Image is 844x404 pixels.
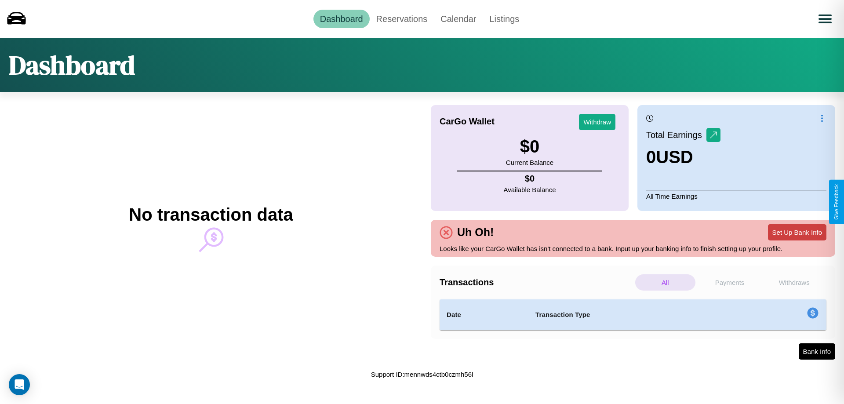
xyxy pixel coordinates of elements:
[440,277,633,288] h4: Transactions
[440,116,495,127] h4: CarGo Wallet
[768,224,826,240] button: Set Up Bank Info
[799,343,835,360] button: Bank Info
[483,10,526,28] a: Listings
[313,10,370,28] a: Dashboard
[504,184,556,196] p: Available Balance
[453,226,498,239] h4: Uh Oh!
[700,274,760,291] p: Payments
[447,309,521,320] h4: Date
[440,299,826,330] table: simple table
[833,184,840,220] div: Give Feedback
[764,274,824,291] p: Withdraws
[506,137,553,157] h3: $ 0
[371,368,473,380] p: Support ID: mennwds4ctb0czmh56l
[440,243,826,255] p: Looks like your CarGo Wallet has isn't connected to a bank. Input up your banking info to finish ...
[506,157,553,168] p: Current Balance
[129,205,293,225] h2: No transaction data
[646,190,826,202] p: All Time Earnings
[434,10,483,28] a: Calendar
[579,114,615,130] button: Withdraw
[9,47,135,83] h1: Dashboard
[535,309,735,320] h4: Transaction Type
[9,374,30,395] div: Open Intercom Messenger
[813,7,837,31] button: Open menu
[646,127,706,143] p: Total Earnings
[504,174,556,184] h4: $ 0
[635,274,695,291] p: All
[646,147,720,167] h3: 0 USD
[370,10,434,28] a: Reservations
